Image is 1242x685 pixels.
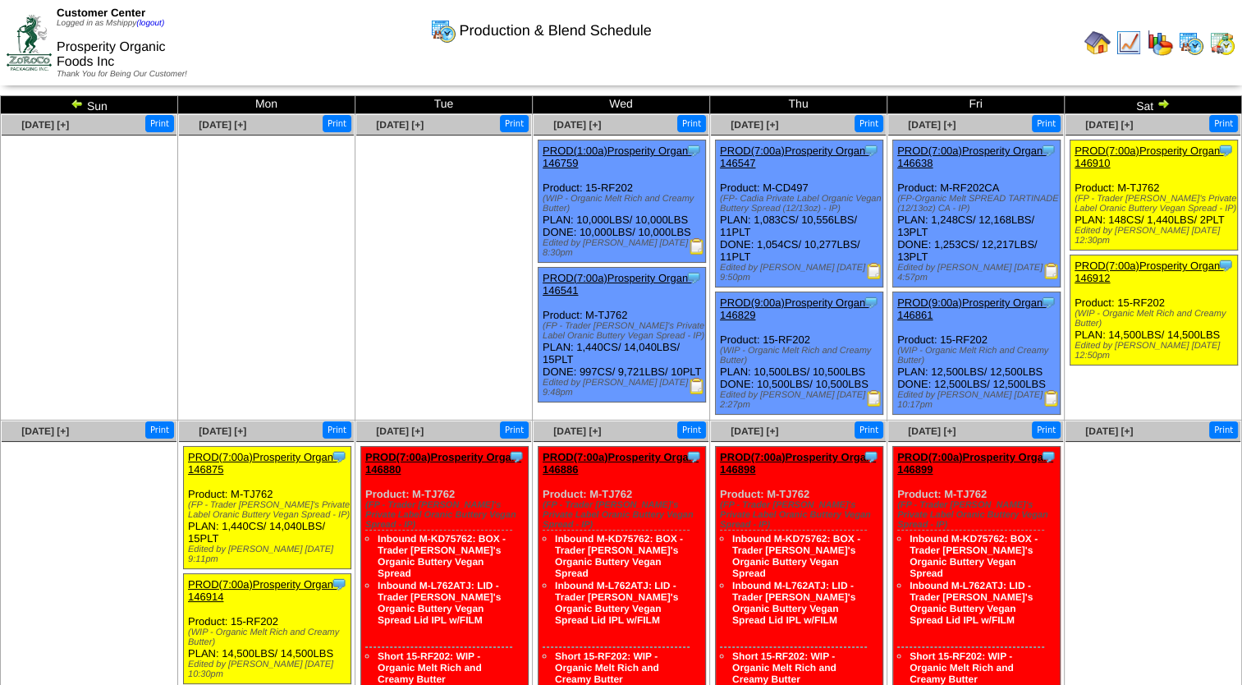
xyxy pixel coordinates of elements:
a: Inbound M-KD75762: BOX - Trader [PERSON_NAME]'s Organic Buttery Vegan Spread [732,533,860,579]
button: Print [1209,115,1238,132]
td: Sun [1,96,178,114]
img: Tooltip [1040,448,1056,465]
a: PROD(9:00a)Prosperity Organ-146829 [720,297,868,321]
span: [DATE] [+] [21,119,69,131]
div: Product: 15-RF202 PLAN: 10,000LBS / 10,000LBS DONE: 10,000LBS / 10,000LBS [539,140,706,263]
span: [DATE] [+] [376,425,424,437]
div: Edited by [PERSON_NAME] [DATE] 9:48pm [543,378,705,398]
span: Thank You for Being Our Customer! [57,70,187,79]
div: Edited by [PERSON_NAME] [DATE] 12:30pm [1075,226,1237,246]
img: Production Report [689,238,705,255]
img: line_graph.gif [1116,30,1142,56]
div: Product: 15-RF202 PLAN: 14,500LBS / 14,500LBS [1070,255,1238,365]
img: Tooltip [863,448,879,465]
a: PROD(1:00a)Prosperity Organ-146759 [543,145,691,169]
td: Sat [1065,96,1242,114]
span: [DATE] [+] [199,425,246,437]
button: Print [145,421,174,439]
div: (WIP - Organic Melt Rich and Creamy Butter) [543,194,705,214]
a: [DATE] [+] [1085,425,1133,437]
img: Tooltip [1217,142,1234,159]
span: Logged in as Mshippy [57,19,164,28]
a: [DATE] [+] [376,119,424,131]
div: (FP - Trader [PERSON_NAME]'s Private Label Oranic Buttery Vegan Spread - IP) [897,500,1060,530]
a: Short 15-RF202: WIP - Organic Melt Rich and Creamy Butter [378,651,482,685]
a: PROD(7:00a)Prosperity Organ-146899 [897,451,1053,476]
img: Tooltip [863,294,879,310]
div: Edited by [PERSON_NAME] [DATE] 9:11pm [188,545,351,564]
button: Print [1209,421,1238,439]
div: Edited by [PERSON_NAME] [DATE] 10:30pm [188,660,351,679]
button: Print [323,421,351,439]
a: Inbound M-KD75762: BOX - Trader [PERSON_NAME]'s Organic Buttery Vegan Spread [910,533,1038,579]
img: Production Report [1043,390,1060,407]
img: Tooltip [685,269,702,286]
div: (FP - Trader [PERSON_NAME]'s Private Label Oranic Buttery Vegan Spread - IP) [1075,194,1237,214]
a: [DATE] [+] [21,425,69,437]
div: Product: 15-RF202 PLAN: 14,500LBS / 14,500LBS [184,574,351,684]
span: [DATE] [+] [1085,119,1133,131]
img: arrowleft.gif [71,97,84,110]
div: Edited by [PERSON_NAME] [DATE] 10:17pm [897,390,1060,410]
button: Print [855,115,883,132]
td: Wed [533,96,710,114]
div: Product: 15-RF202 PLAN: 10,500LBS / 10,500LBS DONE: 10,500LBS / 10,500LBS [716,292,883,415]
a: PROD(7:00a)Prosperity Organ-146875 [188,451,337,476]
a: [DATE] [+] [553,119,601,131]
div: Edited by [PERSON_NAME] [DATE] 8:30pm [543,238,705,258]
img: Tooltip [508,448,525,465]
span: [DATE] [+] [199,119,246,131]
img: Tooltip [331,576,347,592]
a: PROD(7:00a)Prosperity Organ-146541 [543,272,691,297]
a: PROD(7:00a)Prosperity Organ-146638 [897,145,1046,169]
span: [DATE] [+] [731,119,778,131]
a: PROD(7:00a)Prosperity Organ-146912 [1075,260,1223,284]
a: Inbound M-KD75762: BOX - Trader [PERSON_NAME]'s Organic Buttery Vegan Spread [378,533,506,579]
img: home.gif [1084,30,1111,56]
div: Product: 15-RF202 PLAN: 12,500LBS / 12,500LBS DONE: 12,500LBS / 12,500LBS [893,292,1061,415]
a: [DATE] [+] [553,425,601,437]
span: Prosperity Organic Foods Inc [57,40,166,69]
td: Tue [355,96,533,114]
div: Edited by [PERSON_NAME] [DATE] 2:27pm [720,390,882,410]
div: Edited by [PERSON_NAME] [DATE] 12:50pm [1075,341,1237,361]
div: Edited by [PERSON_NAME] [DATE] 9:50pm [720,263,882,283]
a: PROD(7:00a)Prosperity Organ-146547 [720,145,868,169]
span: Customer Center [57,7,145,19]
a: Inbound M-L762ATJ: LID - Trader [PERSON_NAME]'s Organic Buttery Vegan Spread Lid IPL w/FILM [378,580,501,626]
button: Print [500,421,529,439]
img: Production Report [1043,263,1060,279]
div: (WIP - Organic Melt Rich and Creamy Butter) [720,346,882,365]
div: (FP - Trader [PERSON_NAME]'s Private Label Oranic Buttery Vegan Spread - IP) [543,321,705,341]
td: Mon [178,96,355,114]
div: (FP- Cadia Private Label Organic Vegan Buttery Spread (12/13oz) - IP) [720,194,882,214]
a: [DATE] [+] [731,425,778,437]
div: (FP - Trader [PERSON_NAME]'s Private Label Oranic Buttery Vegan Spread - IP) [365,500,528,530]
button: Print [323,115,351,132]
img: Tooltip [863,142,879,159]
td: Thu [710,96,887,114]
div: Product: M-RF202CA PLAN: 1,248CS / 12,168LBS / 13PLT DONE: 1,253CS / 12,217LBS / 13PLT [893,140,1061,287]
a: PROD(7:00a)Prosperity Organ-146886 [543,451,699,476]
div: (WIP - Organic Melt Rich and Creamy Butter) [188,628,351,647]
img: graph.gif [1147,30,1173,56]
div: Edited by [PERSON_NAME] [DATE] 4:57pm [897,263,1060,283]
img: ZoRoCo_Logo(Green%26Foil)%20jpg.webp [7,15,52,70]
div: (FP - Trader [PERSON_NAME]'s Private Label Oranic Buttery Vegan Spread - IP) [543,500,705,530]
a: Short 15-RF202: WIP - Organic Melt Rich and Creamy Butter [555,651,659,685]
img: arrowright.gif [1157,97,1170,110]
a: Short 15-RF202: WIP - Organic Melt Rich and Creamy Butter [732,651,836,685]
button: Print [145,115,174,132]
a: Inbound M-KD75762: BOX - Trader [PERSON_NAME]'s Organic Buttery Vegan Spread [555,533,683,579]
a: [DATE] [+] [908,119,956,131]
a: Inbound M-L762ATJ: LID - Trader [PERSON_NAME]'s Organic Buttery Vegan Spread Lid IPL w/FILM [910,580,1033,626]
img: Production Report [689,378,705,394]
div: (FP - Trader [PERSON_NAME]'s Private Label Oranic Buttery Vegan Spread - IP) [720,500,882,530]
img: Tooltip [1217,257,1234,274]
